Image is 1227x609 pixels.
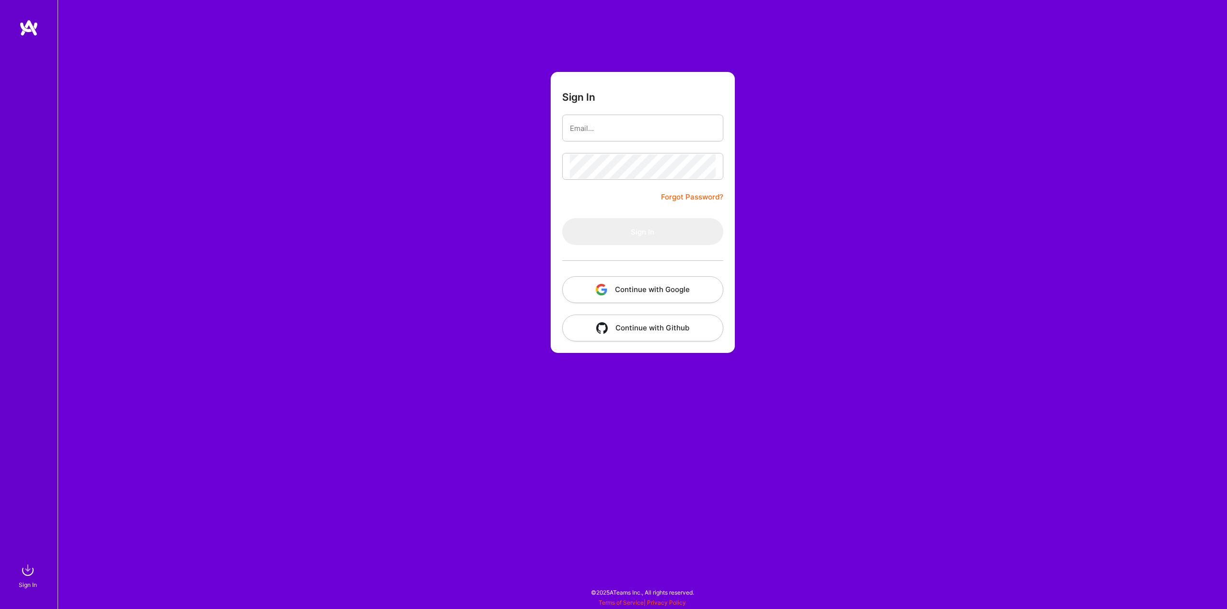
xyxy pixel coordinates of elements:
[58,580,1227,604] div: © 2025 ATeams Inc., All rights reserved.
[661,191,723,203] a: Forgot Password?
[562,218,723,245] button: Sign In
[599,599,686,606] span: |
[599,599,644,606] a: Terms of Service
[596,322,608,334] img: icon
[562,276,723,303] button: Continue with Google
[18,561,37,580] img: sign in
[596,284,607,295] img: icon
[562,91,595,103] h3: Sign In
[647,599,686,606] a: Privacy Policy
[570,116,716,141] input: Email...
[562,315,723,341] button: Continue with Github
[20,561,37,590] a: sign inSign In
[19,580,37,590] div: Sign In
[19,19,38,36] img: logo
